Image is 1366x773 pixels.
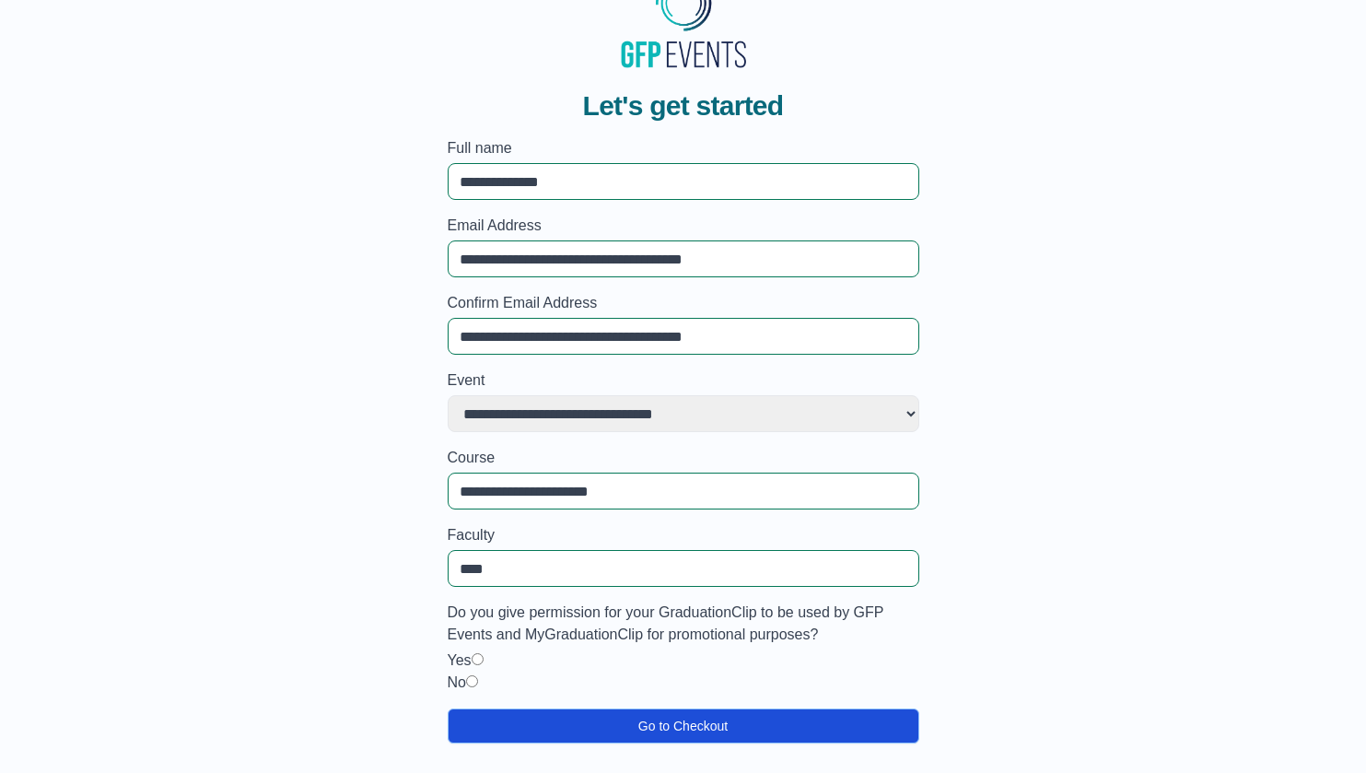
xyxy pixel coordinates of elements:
label: Event [448,369,919,392]
span: Let's get started [583,89,784,123]
label: Yes [448,652,472,668]
label: Course [448,447,919,469]
label: Full name [448,137,919,159]
label: Email Address [448,215,919,237]
label: Faculty [448,524,919,546]
button: Go to Checkout [448,709,919,744]
label: No [448,674,466,690]
label: Confirm Email Address [448,292,919,314]
label: Do you give permission for your GraduationClip to be used by GFP Events and MyGraduationClip for ... [448,602,919,646]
